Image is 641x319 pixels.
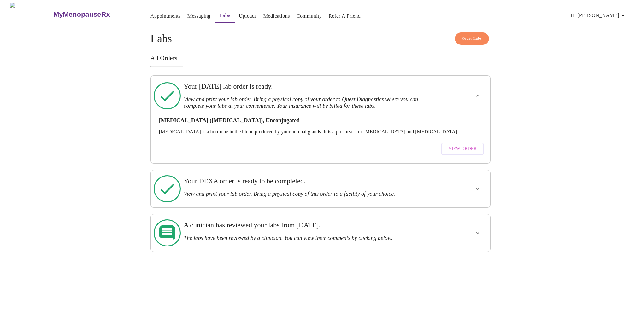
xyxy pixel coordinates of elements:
button: View Order [441,143,484,155]
h3: View and print your lab order. Bring a physical copy of your order to Quest Diagnostics where you... [184,96,424,109]
button: Community [294,10,325,22]
a: Messaging [187,12,210,20]
button: show more [470,88,485,103]
a: Refer a Friend [329,12,361,20]
a: Community [297,12,322,20]
button: Hi [PERSON_NAME] [568,9,629,22]
a: MyMenopauseRx [52,3,135,26]
span: View Order [448,145,477,153]
h3: MyMenopauseRx [53,10,110,19]
button: Refer a Friend [326,10,363,22]
span: Order Labs [462,35,482,42]
h4: Labs [150,32,491,45]
p: [MEDICAL_DATA] is a hormone in the blood produced by your adrenal glands. It is a precursor for [... [159,129,482,135]
h3: All Orders [150,55,491,62]
a: Medications [263,12,290,20]
h3: The labs have been reviewed by a clinician. You can view their comments by clicking below. [184,235,424,241]
a: Labs [219,11,230,20]
h3: Your [DATE] lab order is ready. [184,82,424,90]
a: Appointments [150,12,181,20]
a: Uploads [239,12,257,20]
button: Order Labs [455,32,489,45]
button: show more [470,181,485,196]
button: Labs [215,9,235,23]
button: Messaging [185,10,213,22]
button: Uploads [236,10,259,22]
button: Medications [261,10,292,22]
h3: Your DEXA order is ready to be completed. [184,177,424,185]
a: View Order [440,140,485,158]
h3: [MEDICAL_DATA] ([MEDICAL_DATA]), Unconjugated [159,117,482,124]
h3: View and print your lab order. Bring a physical copy of this order to a facility of your choice. [184,191,424,197]
button: Appointments [148,10,183,22]
img: MyMenopauseRx Logo [10,3,52,26]
h3: A clinician has reviewed your labs from [DATE]. [184,221,424,229]
button: show more [470,225,485,241]
span: Hi [PERSON_NAME] [571,11,627,20]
